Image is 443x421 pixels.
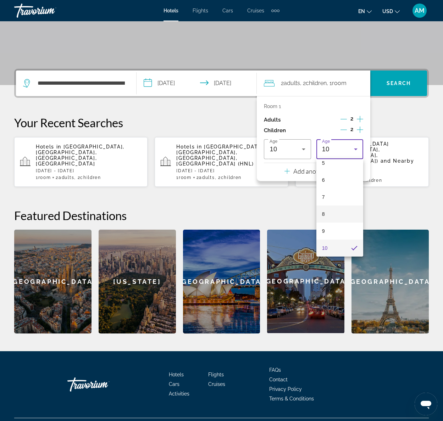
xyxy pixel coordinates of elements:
[316,206,363,223] mat-option: 8 years old
[316,240,363,257] mat-option: 10 years old
[322,193,325,201] span: 7
[322,176,325,184] span: 6
[316,155,363,172] mat-option: 5 years old
[322,210,325,218] span: 8
[322,227,325,235] span: 9
[322,159,325,167] span: 5
[316,172,363,189] mat-option: 6 years old
[316,189,363,206] mat-option: 7 years old
[415,393,437,415] iframe: Button to launch messaging window
[316,223,363,240] mat-option: 9 years old
[322,244,328,252] span: 10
